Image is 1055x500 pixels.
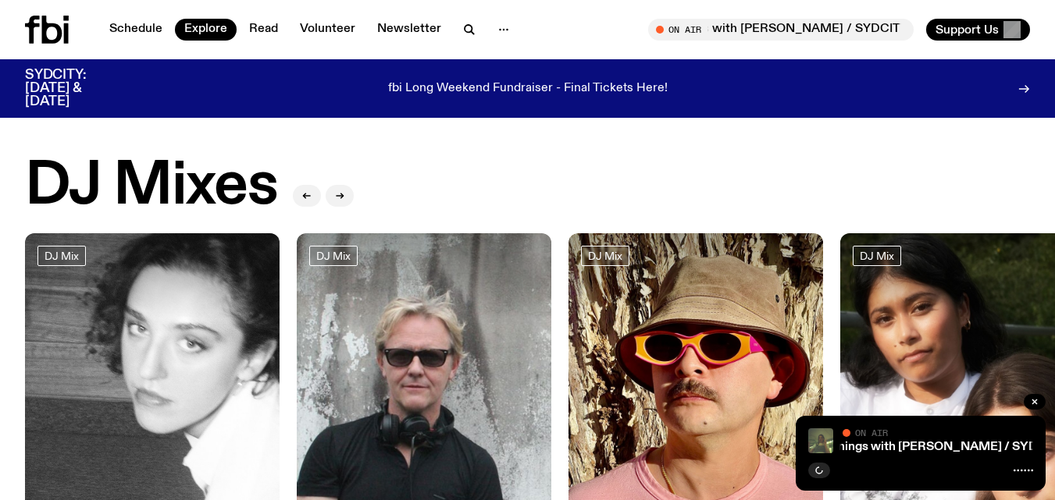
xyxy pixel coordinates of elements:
a: DJ Mix [581,246,629,266]
p: fbi Long Weekend Fundraiser - Final Tickets Here! [388,82,668,96]
span: DJ Mix [316,250,351,261]
a: Newsletter [368,19,451,41]
button: On AirMornings with [PERSON_NAME] / SYDCITY fallout [648,19,914,41]
h3: SYDCITY: [DATE] & [DATE] [25,69,125,108]
button: Support Us [926,19,1030,41]
a: DJ Mix [309,246,358,266]
h2: DJ Mixes [25,157,277,216]
a: DJ Mix [853,246,901,266]
a: Volunteer [290,19,365,41]
a: Explore [175,19,237,41]
span: On Air [855,427,888,438]
span: DJ Mix [860,250,894,261]
a: Read [240,19,287,41]
span: Support Us [936,23,999,37]
a: Schedule [100,19,172,41]
span: DJ Mix [45,250,79,261]
img: Jim Kretschmer in a really cute outfit with cute braids, standing on a train holding up a peace s... [808,428,833,453]
span: DJ Mix [588,250,622,261]
a: DJ Mix [37,246,86,266]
